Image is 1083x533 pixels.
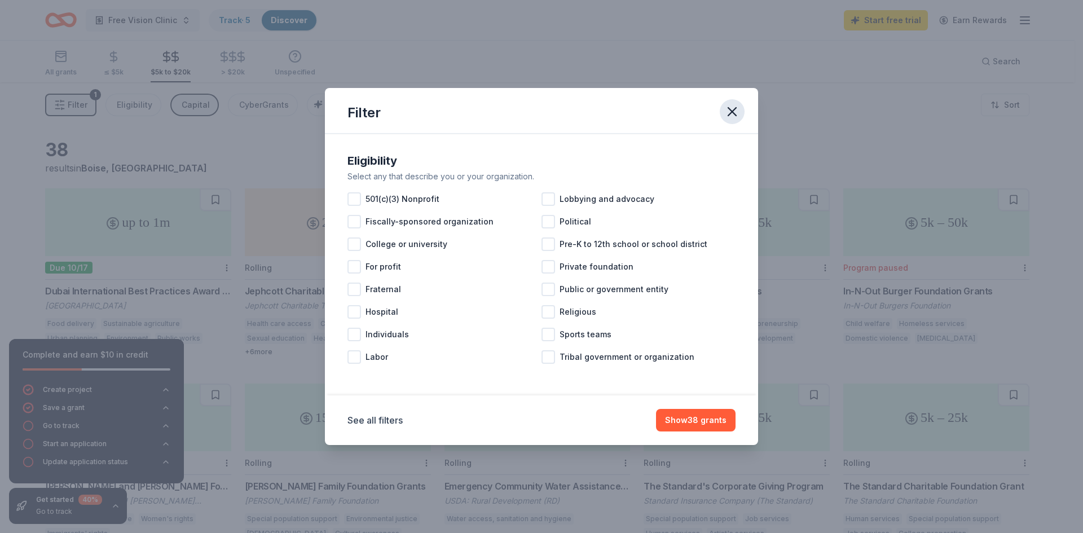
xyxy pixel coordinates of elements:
[366,350,388,364] span: Labor
[560,283,668,296] span: Public or government entity
[347,104,381,122] div: Filter
[560,305,596,319] span: Religious
[560,237,707,251] span: Pre-K to 12th school or school district
[560,260,633,274] span: Private foundation
[656,409,736,431] button: Show38 grants
[366,260,401,274] span: For profit
[366,237,447,251] span: College or university
[347,413,403,427] button: See all filters
[560,192,654,206] span: Lobbying and advocacy
[560,328,611,341] span: Sports teams
[366,328,409,341] span: Individuals
[366,283,401,296] span: Fraternal
[366,215,494,228] span: Fiscally-sponsored organization
[347,170,736,183] div: Select any that describe you or your organization.
[366,192,439,206] span: 501(c)(3) Nonprofit
[560,215,591,228] span: Political
[560,350,694,364] span: Tribal government or organization
[366,305,398,319] span: Hospital
[347,152,736,170] div: Eligibility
